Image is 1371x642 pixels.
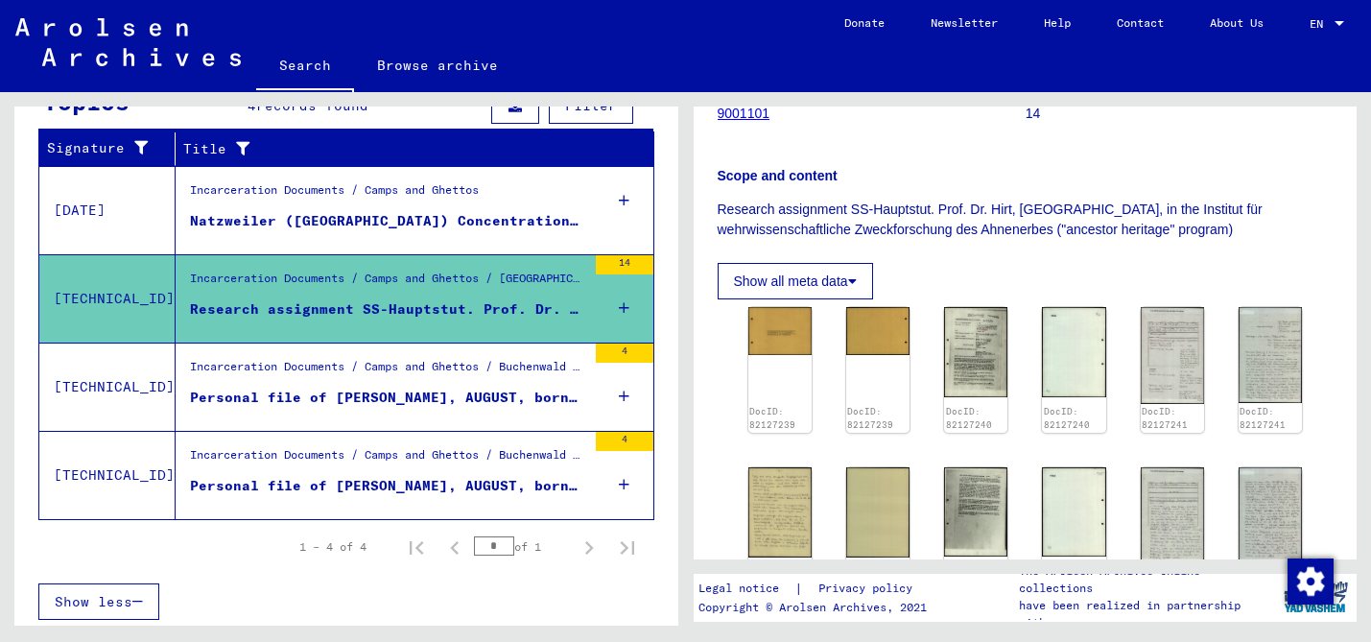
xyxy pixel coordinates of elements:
[596,432,653,451] div: 4
[299,538,366,556] div: 1 – 4 of 4
[190,446,586,473] div: Incarceration Documents / Camps and Ghettos / Buchenwald Concentration Camp / Individual Document...
[190,211,586,231] div: Natzweiler ([GEOGRAPHIC_DATA]) Concentration Camp
[190,270,586,297] div: Incarceration Documents / Camps and Ghettos / [GEOGRAPHIC_DATA] ([GEOGRAPHIC_DATA]) Concentration...
[698,599,935,616] p: Copyright © Arolsen Archives, 2021
[39,431,176,519] td: [TECHNICAL_ID]
[1239,467,1302,563] img: 002.jpg
[190,388,586,408] div: Personal file of [PERSON_NAME], AUGUST, born on [DEMOGRAPHIC_DATA]
[55,593,132,610] span: Show less
[944,307,1007,396] img: 001.jpg
[38,583,159,620] button: Show less
[1019,562,1273,597] p: The Arolsen Archives online collections
[748,307,812,355] img: 001.jpg
[718,106,770,121] a: 9001101
[946,406,992,430] a: DocID: 82127240
[1141,467,1204,563] img: 001.jpg
[1310,17,1331,31] span: EN
[190,299,586,320] div: Research assignment SS-Hauptstut. Prof. Dr. Hirt, [GEOGRAPHIC_DATA], in the Institut für wehrwiss...
[1026,104,1333,124] p: 14
[1142,406,1188,430] a: DocID: 82127241
[698,579,794,599] a: Legal notice
[1280,573,1352,621] img: yv_logo.png
[183,133,635,164] div: Title
[803,579,935,599] a: Privacy policy
[1044,406,1090,430] a: DocID: 82127240
[1042,467,1105,557] img: 002.jpg
[190,358,586,385] div: Incarceration Documents / Camps and Ghettos / Buchenwald Concentration Camp / Individual Document...
[190,181,479,208] div: Incarceration Documents / Camps and Ghettos
[190,476,586,496] div: Personal file of [PERSON_NAME], AUGUST, born on [DEMOGRAPHIC_DATA]
[1141,307,1204,404] img: 001.jpg
[354,42,521,88] a: Browse archive
[570,528,608,566] button: Next page
[749,406,795,430] a: DocID: 82127239
[846,307,910,355] img: 002.jpg
[1019,597,1273,631] p: have been realized in partnership with
[718,168,838,183] b: Scope and content
[718,263,873,299] button: Show all meta data
[698,579,935,599] div: |
[1042,307,1105,396] img: 002.jpg
[1240,406,1286,430] a: DocID: 82127241
[944,467,1007,557] img: 001.jpg
[183,139,616,159] div: Title
[47,138,160,158] div: Signature
[846,467,910,558] img: 002.jpg
[565,97,617,114] span: Filter
[718,200,1334,240] p: Research assignment SS-Hauptstut. Prof. Dr. Hirt, [GEOGRAPHIC_DATA], in the Institut für wehrwiss...
[748,467,812,558] img: 001.jpg
[847,406,893,430] a: DocID: 82127239
[47,133,179,164] div: Signature
[397,528,436,566] button: First page
[1239,307,1302,403] img: 002.jpg
[474,537,570,556] div: of 1
[256,42,354,92] a: Search
[39,343,176,431] td: [TECHNICAL_ID]
[1288,559,1334,605] img: Change consent
[608,528,647,566] button: Last page
[15,18,241,66] img: Arolsen_neg.svg
[436,528,474,566] button: Previous page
